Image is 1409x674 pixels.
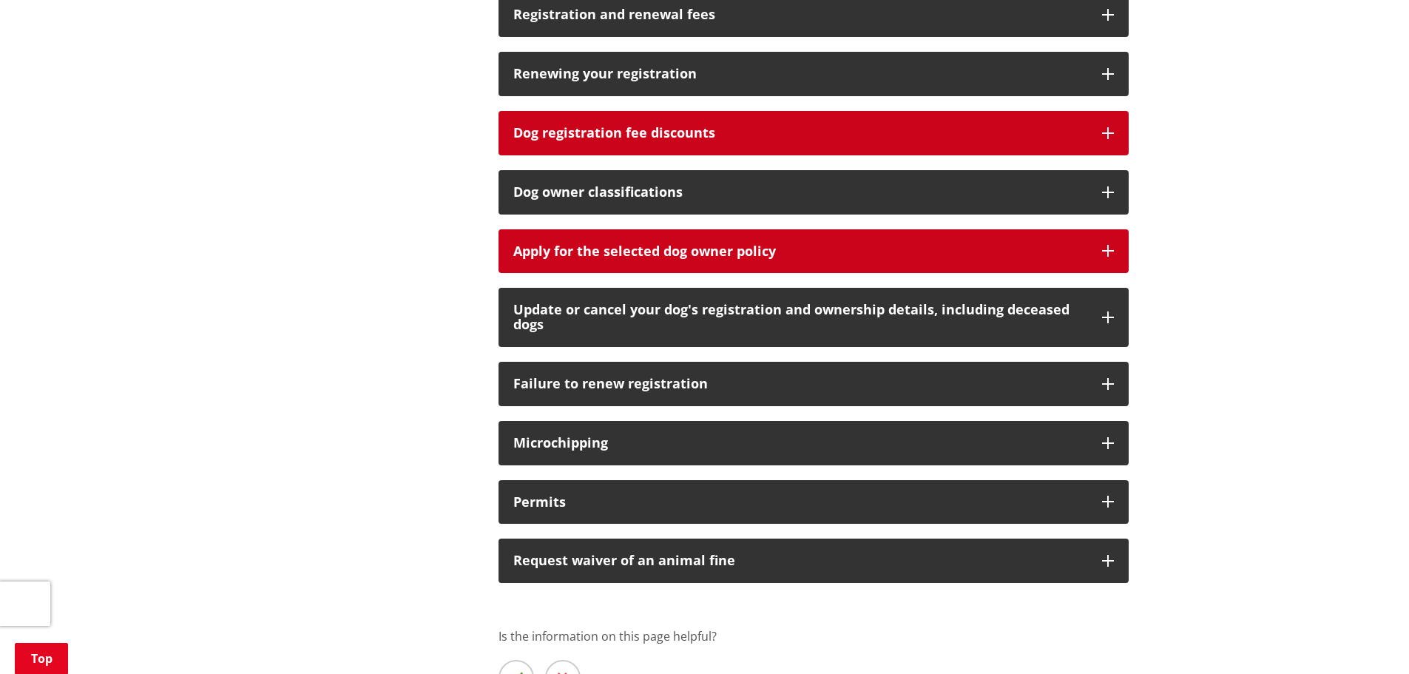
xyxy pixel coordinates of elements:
a: Top [15,643,68,674]
button: Dog owner classifications [499,170,1129,215]
button: Dog registration fee discounts [499,111,1129,155]
h3: Permits [513,495,1087,510]
h3: Update or cancel your dog's registration and ownership details, including deceased dogs [513,303,1087,332]
button: Permits [499,480,1129,525]
h3: Microchipping [513,436,1087,451]
button: Apply for the selected dog owner policy [499,229,1129,274]
button: Microchipping [499,421,1129,465]
p: Is the information on this page helpful? [499,627,1129,645]
h3: Dog owner classifications [513,185,1087,200]
h3: Registration and renewal fees [513,7,1087,22]
iframe: Messenger Launcher [1341,612,1394,665]
button: Request waiver of an animal fine [499,539,1129,583]
h3: Renewing your registration [513,67,1087,81]
button: Failure to renew registration [499,362,1129,406]
h3: Failure to renew registration [513,377,1087,391]
button: Renewing your registration [499,52,1129,96]
h3: Dog registration fee discounts [513,126,1087,141]
div: Request waiver of an animal fine [513,553,1087,568]
button: Update or cancel your dog's registration and ownership details, including deceased dogs [499,288,1129,347]
div: Apply for the selected dog owner policy [513,244,1087,259]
